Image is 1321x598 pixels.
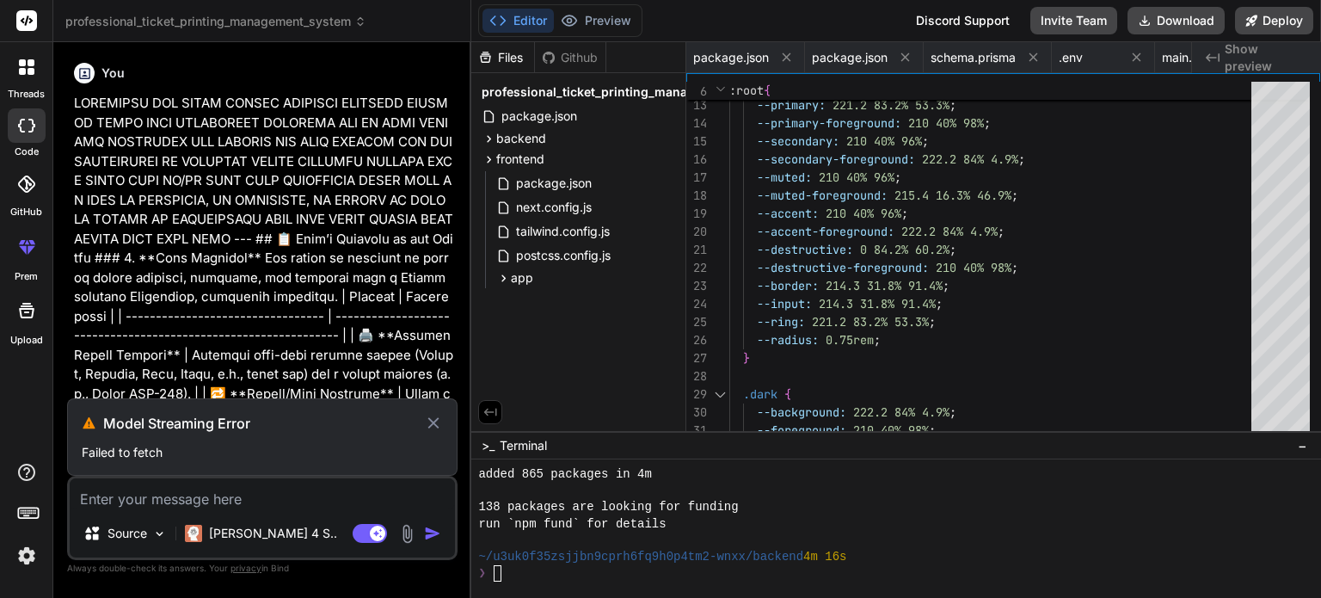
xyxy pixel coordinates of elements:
[860,296,894,311] span: 31.8%
[686,295,707,313] div: 24
[424,525,441,542] img: icon
[1235,7,1313,34] button: Deploy
[67,560,458,576] p: Always double-check its answers. Your in Bind
[757,242,853,257] span: --destructive:
[757,115,901,131] span: --primary-foreground:
[963,151,984,167] span: 84%
[82,444,443,461] p: Failed to fetch
[860,242,867,257] span: 0
[846,133,867,149] span: 210
[478,565,487,582] span: ❯
[478,466,651,483] span: added 865 packages in 4m
[874,133,894,149] span: 40%
[686,83,707,101] span: 6
[686,169,707,187] div: 17
[8,87,45,102] label: threads
[901,133,922,149] span: 96%
[784,386,791,402] span: {
[894,314,929,330] span: 53.3%
[757,97,826,113] span: --primary:
[943,278,949,293] span: ;
[1225,40,1307,75] span: Show preview
[686,187,707,205] div: 18
[949,97,956,113] span: ;
[915,97,949,113] span: 53.3%
[874,97,908,113] span: 83.2%
[511,269,533,287] span: app
[230,563,261,573] span: privacy
[10,205,42,219] label: GitHub
[812,49,888,66] span: package.json
[478,516,666,533] span: run `npm fund` for details
[819,170,839,185] span: 210
[908,278,943,293] span: 91.4%
[943,224,963,239] span: 84%
[514,245,612,266] span: postcss.config.js
[901,296,936,311] span: 91.4%
[936,188,970,203] span: 16.3%
[853,404,888,420] span: 222.2
[908,422,929,438] span: 98%
[757,422,846,438] span: --foreground:
[764,83,771,98] span: {
[496,151,544,168] span: frontend
[686,277,707,295] div: 23
[949,404,956,420] span: ;
[915,242,949,257] span: 60.2%
[482,83,781,101] span: professional_ticket_printing_management_system
[901,206,908,221] span: ;
[949,242,956,257] span: ;
[686,151,707,169] div: 16
[743,386,777,402] span: .dark
[686,114,707,133] div: 14
[535,49,605,66] div: Github
[803,549,846,565] span: 4m 16s
[478,499,738,515] span: 138 packages are looking for funding
[881,422,901,438] span: 40%
[970,224,998,239] span: 4.9%
[757,170,812,185] span: --muted:
[936,260,956,275] span: 210
[686,205,707,223] div: 19
[963,260,984,275] span: 40%
[757,151,915,167] span: --secondary-foreground:
[819,296,853,311] span: 214.3
[500,106,579,126] span: package.json
[757,224,894,239] span: --accent-foreground:
[686,96,707,114] div: 13
[1162,49,1202,66] span: main.ts
[894,404,915,420] span: 84%
[478,549,803,565] span: ~/u3uk0f35zsjjbn9cprh6fq9h0p4tm2-wnxx/backend
[984,115,991,131] span: ;
[10,333,43,348] label: Upload
[846,170,867,185] span: 40%
[874,242,908,257] span: 84.2%
[874,332,881,348] span: ;
[922,151,956,167] span: 222.2
[833,97,867,113] span: 221.2
[757,296,812,311] span: --input:
[1030,7,1117,34] button: Invite Team
[874,170,894,185] span: 96%
[901,224,936,239] span: 222.2
[757,188,888,203] span: --muted-foreground:
[686,349,707,367] div: 27
[853,314,888,330] span: 83.2%
[1059,49,1083,66] span: .env
[977,188,1011,203] span: 46.9%
[514,197,593,218] span: next.config.js
[1018,151,1025,167] span: ;
[101,65,125,82] h6: You
[908,115,929,131] span: 210
[757,133,839,149] span: --secondary:
[757,404,846,420] span: --background:
[686,223,707,241] div: 20
[757,332,819,348] span: --radius:
[686,313,707,331] div: 25
[922,404,949,420] span: 4.9%
[1011,260,1018,275] span: ;
[757,260,929,275] span: --destructive-foreground:
[482,437,495,454] span: >_
[686,259,707,277] div: 22
[743,350,750,366] span: }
